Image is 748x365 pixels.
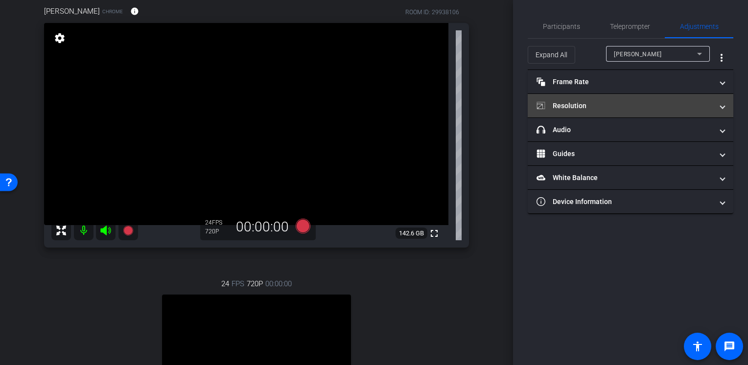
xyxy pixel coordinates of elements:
[692,341,703,352] mat-icon: accessibility
[130,7,139,16] mat-icon: info
[396,228,427,239] span: 142.6 GB
[221,278,229,289] span: 24
[537,197,713,207] mat-panel-title: Device Information
[537,149,713,159] mat-panel-title: Guides
[537,77,713,87] mat-panel-title: Frame Rate
[710,46,733,69] button: More Options for Adjustments Panel
[610,23,650,30] span: Teleprompter
[528,46,575,64] button: Expand All
[212,219,222,226] span: FPS
[537,173,713,183] mat-panel-title: White Balance
[247,278,263,289] span: 720P
[428,228,440,239] mat-icon: fullscreen
[528,94,733,117] mat-expansion-panel-header: Resolution
[232,278,244,289] span: FPS
[405,8,459,17] div: ROOM ID: 29938106
[205,228,230,235] div: 720P
[528,70,733,93] mat-expansion-panel-header: Frame Rate
[230,219,295,235] div: 00:00:00
[528,142,733,165] mat-expansion-panel-header: Guides
[528,118,733,141] mat-expansion-panel-header: Audio
[44,6,100,17] span: [PERSON_NAME]
[205,219,230,227] div: 24
[716,52,727,64] mat-icon: more_vert
[53,32,67,44] mat-icon: settings
[528,166,733,189] mat-expansion-panel-header: White Balance
[537,125,713,135] mat-panel-title: Audio
[537,101,713,111] mat-panel-title: Resolution
[536,46,567,64] span: Expand All
[614,51,662,58] span: [PERSON_NAME]
[543,23,580,30] span: Participants
[528,190,733,213] mat-expansion-panel-header: Device Information
[102,8,123,15] span: Chrome
[265,278,292,289] span: 00:00:00
[680,23,719,30] span: Adjustments
[724,341,735,352] mat-icon: message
